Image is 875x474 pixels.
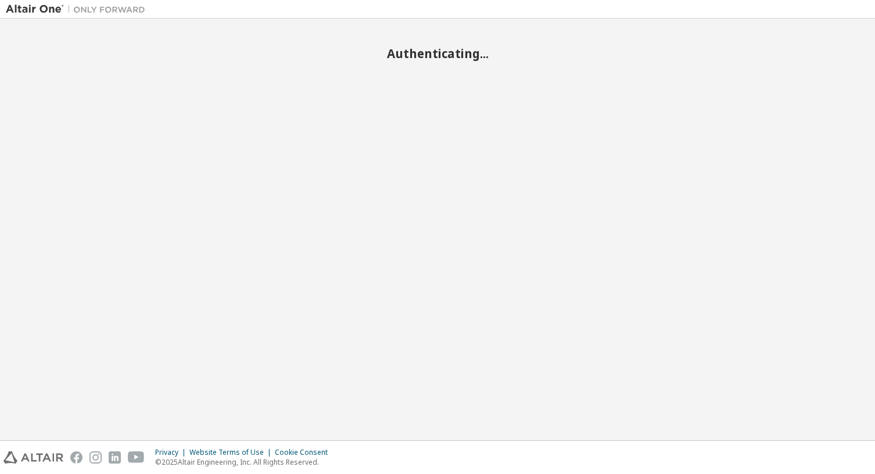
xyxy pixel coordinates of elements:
[128,451,145,464] img: youtube.svg
[70,451,83,464] img: facebook.svg
[155,448,189,457] div: Privacy
[3,451,63,464] img: altair_logo.svg
[89,451,102,464] img: instagram.svg
[6,46,869,61] h2: Authenticating...
[155,457,335,467] p: © 2025 Altair Engineering, Inc. All Rights Reserved.
[189,448,275,457] div: Website Terms of Use
[275,448,335,457] div: Cookie Consent
[109,451,121,464] img: linkedin.svg
[6,3,151,15] img: Altair One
